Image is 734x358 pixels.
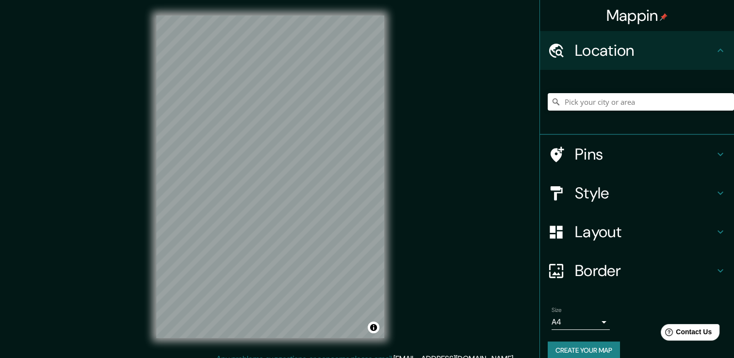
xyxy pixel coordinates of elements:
[368,322,379,333] button: Toggle attribution
[540,135,734,174] div: Pins
[606,6,668,25] h4: Mappin
[540,251,734,290] div: Border
[552,314,610,330] div: A4
[552,306,562,314] label: Size
[548,93,734,111] input: Pick your city or area
[540,31,734,70] div: Location
[575,222,715,242] h4: Layout
[575,261,715,280] h4: Border
[648,320,723,347] iframe: Help widget launcher
[575,183,715,203] h4: Style
[156,16,384,338] canvas: Map
[575,145,715,164] h4: Pins
[540,174,734,212] div: Style
[540,212,734,251] div: Layout
[575,41,715,60] h4: Location
[660,13,668,21] img: pin-icon.png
